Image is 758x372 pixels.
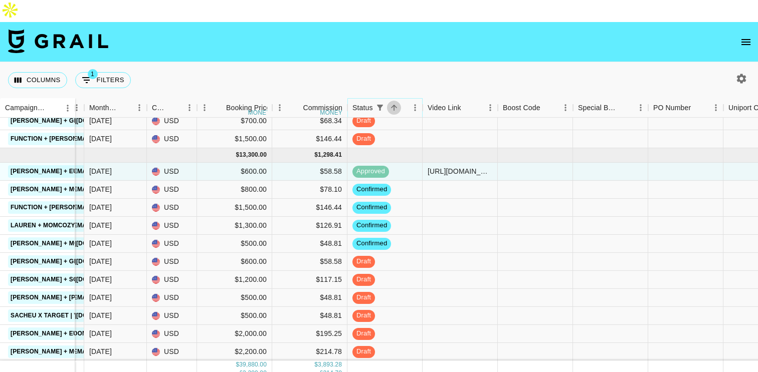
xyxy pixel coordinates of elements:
div: $58.58 [272,253,347,271]
span: confirmed [352,203,391,212]
span: draft [352,275,375,284]
div: $1,500.00 [197,199,272,217]
div: 3,893.28 [318,360,342,369]
button: Sort [461,101,475,115]
button: Menu [633,100,648,115]
div: USD [147,163,197,181]
div: PO Number [653,98,691,118]
span: confirmed [352,221,391,230]
div: Oct '25 [89,238,112,248]
div: $2,000.00 [197,325,272,343]
div: $48.81 [272,289,347,307]
a: [PERSON_NAME] + Grownsy - Nasal Aspirator TikTok+IG [8,255,202,268]
button: Menu [182,100,197,115]
button: Sort [168,101,182,115]
div: $195.25 [272,325,347,343]
button: Sort [46,101,60,115]
div: $1,200.00 [197,271,272,289]
div: $146.44 [272,130,347,148]
div: USD [147,289,197,307]
button: Sort [289,101,303,115]
button: Sort [540,101,554,115]
button: open drawer [736,32,756,52]
div: $117.15 [272,271,347,289]
div: Oct '25 [89,310,112,320]
span: 1 [88,69,98,79]
a: [PERSON_NAME] + Soapbox [8,273,102,286]
div: 39,880.00 [239,360,267,369]
div: Currency [152,98,168,118]
div: $1,300.00 [197,217,272,235]
div: $500.00 [197,307,272,325]
div: USD [147,217,197,235]
span: draft [352,329,375,338]
div: Oct '25 [89,184,112,194]
a: [PERSON_NAME] + Eufy Pump (3 TikTok integrations) [8,327,188,340]
button: Show filters [373,101,387,115]
a: [PERSON_NAME] + Grownsy - Baby Carrier YT video [8,115,186,127]
button: Sort [387,101,401,115]
button: Select columns [8,72,67,88]
div: USD [147,235,197,253]
div: Month Due [89,98,118,118]
div: 1 active filter [373,101,387,115]
div: $ [236,151,239,159]
button: Show filters [75,72,131,88]
div: Status [347,98,423,118]
div: Oct '25 [89,256,112,266]
img: Grail Talent [8,29,108,53]
button: Sort [619,101,633,115]
div: USD [147,307,197,325]
div: 1,298.41 [318,151,342,159]
span: draft [352,257,375,266]
div: Booking Price [226,98,270,118]
button: Menu [132,100,147,115]
div: $ [314,151,318,159]
a: [PERSON_NAME] + [PERSON_NAME] [8,291,123,304]
div: Commission [303,98,342,118]
div: Month Due [84,98,147,118]
button: Menu [558,100,573,115]
div: USD [147,343,197,361]
div: money [320,110,342,116]
a: [PERSON_NAME] + Momcozy (Bra + Belly Band) [8,237,168,250]
button: Menu [272,100,287,115]
div: $800.00 [197,181,272,199]
a: [PERSON_NAME] + Eufy Pump (1 TiKtok + LIB 7 days + 1 month paid usage + 1 month AD code) [8,165,320,178]
div: $600.00 [197,163,272,181]
div: $48.81 [272,235,347,253]
div: PO Number [648,98,723,118]
div: https://www.tiktok.com/@noelledenae/video/7556395044928802078 [428,166,492,176]
div: USD [147,130,197,148]
div: $48.81 [272,307,347,325]
button: Menu [708,100,723,115]
div: $700.00 [197,112,272,130]
a: Function + [PERSON_NAME] ( 1 IG Reel + 1 Story Set) [8,201,187,214]
div: Video Link [428,98,461,118]
div: Oct '25 [89,166,112,176]
button: Menu [60,101,75,116]
div: Oct '25 [89,220,112,230]
div: $ [314,360,318,369]
div: USD [147,112,197,130]
span: draft [352,116,375,126]
div: Status [352,98,373,118]
div: Video Link [423,98,498,118]
span: draft [352,134,375,144]
div: USD [147,271,197,289]
button: Menu [408,100,423,115]
a: [PERSON_NAME] + Momcozy Air Purifier (1 TikTok cross-posted on IG) [8,183,250,196]
span: draft [352,311,375,320]
div: $78.10 [272,181,347,199]
div: Sep '25 [89,116,112,126]
a: Function + [PERSON_NAME] ( 1 IG Reel + 1 Story Set) [8,133,187,145]
div: $2,200.00 [197,343,272,361]
div: Oct '25 [89,202,112,212]
button: Menu [69,100,84,115]
div: Booker [9,98,84,118]
span: draft [352,293,375,302]
div: $58.58 [272,163,347,181]
div: USD [147,181,197,199]
div: $ [236,360,239,369]
button: Sort [212,101,226,115]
